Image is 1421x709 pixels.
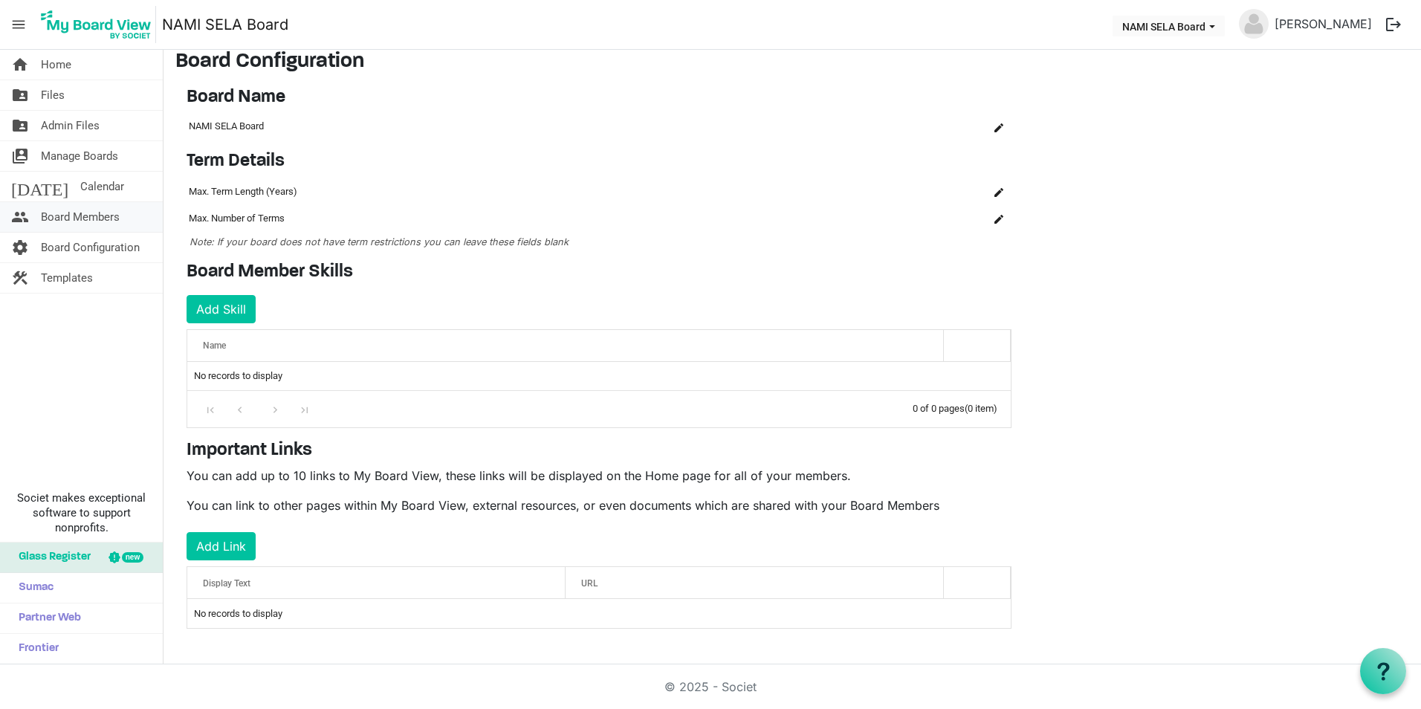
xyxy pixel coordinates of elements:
button: Edit [988,208,1009,229]
td: No records to display [187,362,1011,390]
span: Home [41,50,71,80]
td: is Command column column header [945,205,1011,232]
span: Board Members [41,202,120,232]
h4: Board Member Skills [187,262,1011,283]
td: Max. Term Length (Years) column header Name [187,178,885,205]
img: My Board View Logo [36,6,156,43]
span: folder_shared [11,111,29,140]
span: menu [4,10,33,39]
h4: Important Links [187,440,1011,462]
span: Admin Files [41,111,100,140]
span: Manage Boards [41,141,118,171]
span: Calendar [80,172,124,201]
div: new [122,552,143,563]
span: settings [11,233,29,262]
h3: Board Configuration [175,50,1409,75]
div: 0 of 0 pages (0 item) [913,391,1011,423]
span: Glass Register [11,543,91,572]
span: Templates [41,263,93,293]
button: Edit [988,116,1009,137]
span: 0 of 0 pages [913,403,965,414]
span: Display Text [203,578,250,589]
td: NAMI SELA Board column header Name [187,114,959,139]
span: Files [41,80,65,110]
a: © 2025 - Societ [664,679,757,694]
button: Add Skill [187,295,256,323]
td: Max. Number of Terms column header Name [187,205,885,232]
img: no-profile-picture.svg [1239,9,1269,39]
span: Societ makes exceptional software to support nonprofits. [7,491,156,535]
p: You can add up to 10 links to My Board View, these links will be displayed on the Home page for a... [187,467,1011,485]
td: No records to display [187,599,1011,627]
span: construction [11,263,29,293]
td: is Command column column header [959,114,1011,139]
span: people [11,202,29,232]
span: switch_account [11,141,29,171]
h4: Term Details [187,151,1011,172]
a: [PERSON_NAME] [1269,9,1378,39]
span: folder_shared [11,80,29,110]
div: Go to last page [294,398,314,419]
button: NAMI SELA Board dropdownbutton [1113,16,1225,36]
span: Note: If your board does not have term restrictions you can leave these fields blank [190,236,569,247]
button: logout [1378,9,1409,40]
span: Frontier [11,634,59,664]
span: home [11,50,29,80]
div: Go to next page [265,398,285,419]
a: My Board View Logo [36,6,162,43]
td: is Command column column header [945,178,1011,205]
span: [DATE] [11,172,68,201]
div: Go to previous page [230,398,250,419]
span: Name [203,340,226,351]
button: Edit [988,181,1009,202]
div: Go to first page [201,398,221,419]
a: NAMI SELA Board [162,10,288,39]
span: (0 item) [965,403,997,414]
td: column header Name [885,205,945,232]
span: Sumac [11,573,54,603]
span: URL [581,578,598,589]
button: Add Link [187,532,256,560]
span: Board Configuration [41,233,140,262]
h4: Board Name [187,87,1011,109]
span: Partner Web [11,603,81,633]
td: column header Name [885,178,945,205]
p: You can link to other pages within My Board View, external resources, or even documents which are... [187,496,1011,514]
